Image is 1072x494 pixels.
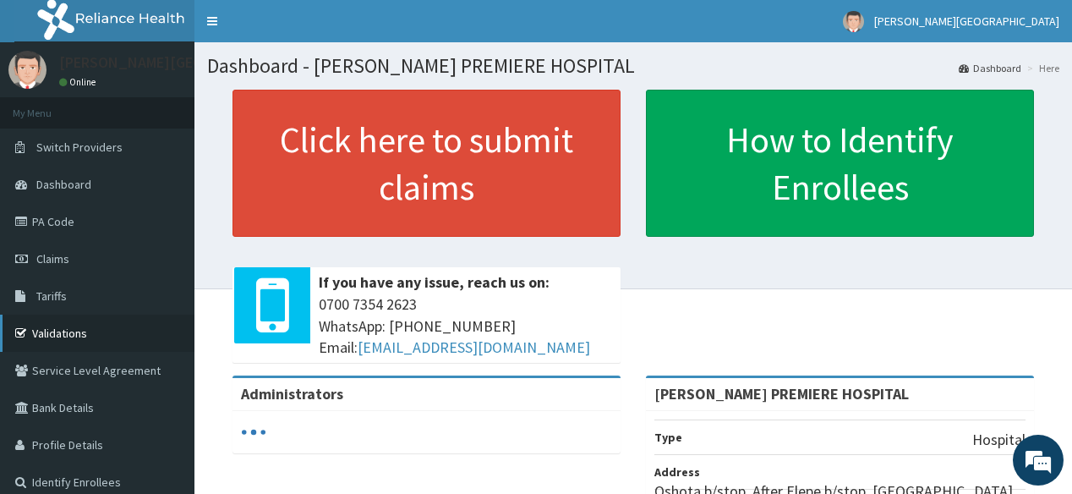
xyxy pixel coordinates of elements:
[36,140,123,155] span: Switch Providers
[319,272,550,292] b: If you have any issue, reach us on:
[59,55,309,70] p: [PERSON_NAME][GEOGRAPHIC_DATA]
[8,51,46,89] img: User Image
[319,294,612,359] span: 0700 7354 2623 WhatsApp: [PHONE_NUMBER] Email:
[232,90,621,237] a: Click here to submit claims
[36,251,69,266] span: Claims
[358,338,590,357] a: [EMAIL_ADDRESS][DOMAIN_NAME]
[59,76,100,88] a: Online
[654,464,700,480] b: Address
[241,384,343,403] b: Administrators
[36,177,91,192] span: Dashboard
[207,55,1059,77] h1: Dashboard - [PERSON_NAME] PREMIERE HOSPITAL
[241,420,266,445] svg: audio-loading
[654,430,682,445] b: Type
[36,288,67,304] span: Tariffs
[843,11,864,32] img: User Image
[646,90,1034,237] a: How to Identify Enrollees
[972,429,1026,451] p: Hospital
[654,384,909,403] strong: [PERSON_NAME] PREMIERE HOSPITAL
[959,61,1021,75] a: Dashboard
[1023,61,1059,75] li: Here
[874,14,1059,29] span: [PERSON_NAME][GEOGRAPHIC_DATA]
